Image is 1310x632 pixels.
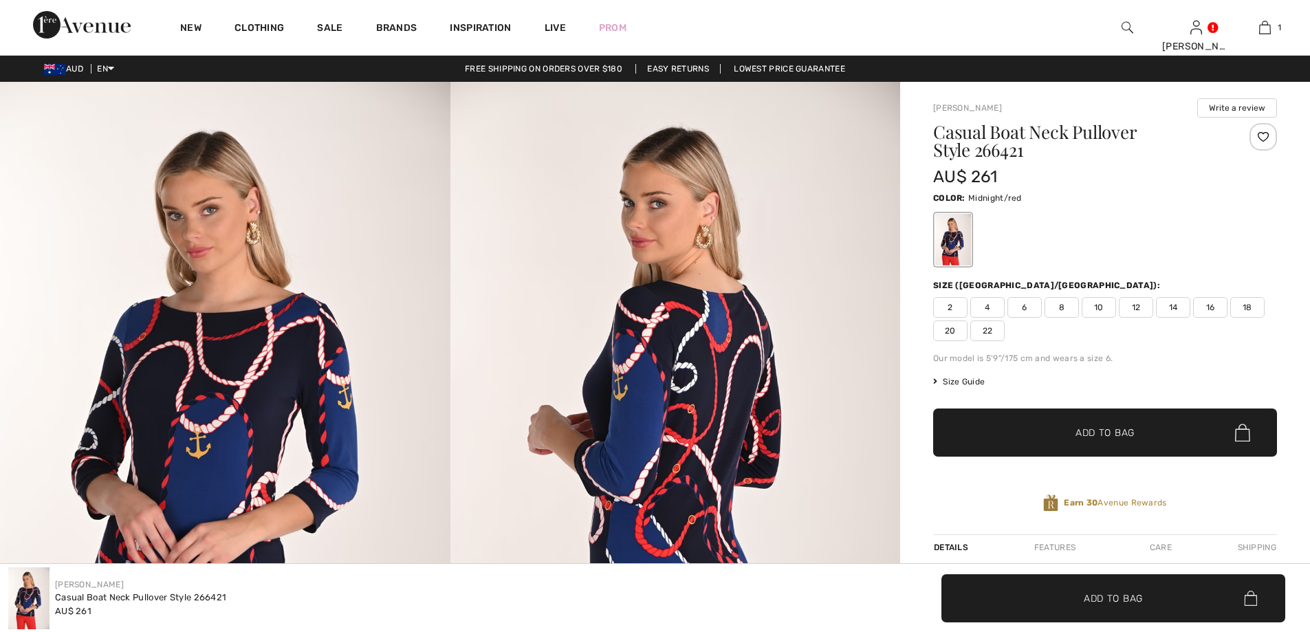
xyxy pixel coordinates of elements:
img: Avenue Rewards [1043,494,1058,512]
strong: Earn 30 [1064,498,1098,508]
img: 1ère Avenue [33,11,131,39]
span: Add to Bag [1084,591,1143,605]
div: [PERSON_NAME] [1162,39,1230,54]
div: Midnight/red [935,214,971,265]
button: Add to Bag [941,574,1285,622]
span: EN [97,64,114,74]
img: Bag.svg [1235,424,1250,442]
button: Add to Bag [933,408,1277,457]
span: Add to Bag [1076,426,1135,440]
div: Details [933,535,972,560]
div: Casual Boat Neck Pullover Style 266421 [55,591,226,604]
span: 8 [1045,297,1079,318]
a: Prom [599,21,626,35]
a: Free shipping on orders over $180 [454,64,633,74]
a: Easy Returns [635,64,721,74]
span: 6 [1007,297,1042,318]
a: Clothing [234,22,284,36]
span: Avenue Rewards [1064,497,1166,509]
span: 22 [970,320,1005,341]
img: My Bag [1259,19,1271,36]
img: Casual Boat Neck Pullover Style 266421 [8,567,50,629]
img: search the website [1122,19,1133,36]
a: 1 [1231,19,1298,36]
a: Brands [376,22,417,36]
a: [PERSON_NAME] [933,103,1002,113]
span: AU$ 261 [933,167,997,186]
a: New [180,22,201,36]
img: Bag.svg [1244,591,1257,606]
a: Sale [317,22,342,36]
span: Color: [933,193,965,203]
a: Lowest Price Guarantee [723,64,856,74]
div: Care [1138,535,1183,560]
a: [PERSON_NAME] [55,580,124,589]
div: Size ([GEOGRAPHIC_DATA]/[GEOGRAPHIC_DATA]): [933,279,1163,292]
span: 12 [1119,297,1153,318]
a: Sign In [1190,21,1202,34]
div: Our model is 5'9"/175 cm and wears a size 6. [933,352,1277,364]
button: Write a review [1197,98,1277,118]
span: AU$ 261 [55,606,91,616]
img: Australian Dollar [44,64,66,75]
div: Shipping [1234,535,1277,560]
h1: Casual Boat Neck Pullover Style 266421 [933,123,1220,159]
span: 20 [933,320,968,341]
span: 18 [1230,297,1265,318]
span: 16 [1193,297,1227,318]
span: AUD [44,64,89,74]
span: 1 [1278,21,1281,34]
div: Features [1023,535,1087,560]
a: Live [545,21,566,35]
span: 4 [970,297,1005,318]
span: Midnight/red [968,193,1022,203]
span: 14 [1156,297,1190,318]
span: 2 [933,297,968,318]
span: Size Guide [933,375,985,388]
span: 10 [1082,297,1116,318]
img: My Info [1190,19,1202,36]
span: Inspiration [450,22,511,36]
